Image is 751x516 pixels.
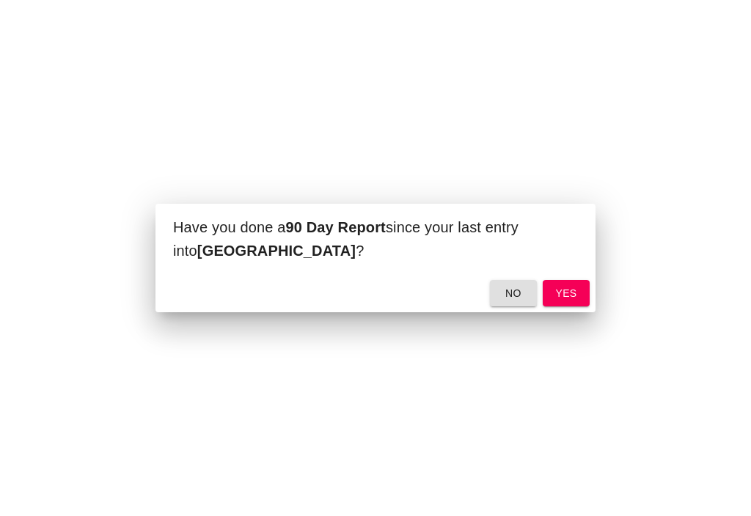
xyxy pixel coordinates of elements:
b: [GEOGRAPHIC_DATA] [197,243,356,259]
b: 90 Day Report [285,219,385,235]
span: no [502,284,525,303]
span: Have you done a since your last entry into ? [173,219,519,259]
span: yes [554,284,578,303]
button: yes [543,280,590,307]
button: no [490,280,537,307]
